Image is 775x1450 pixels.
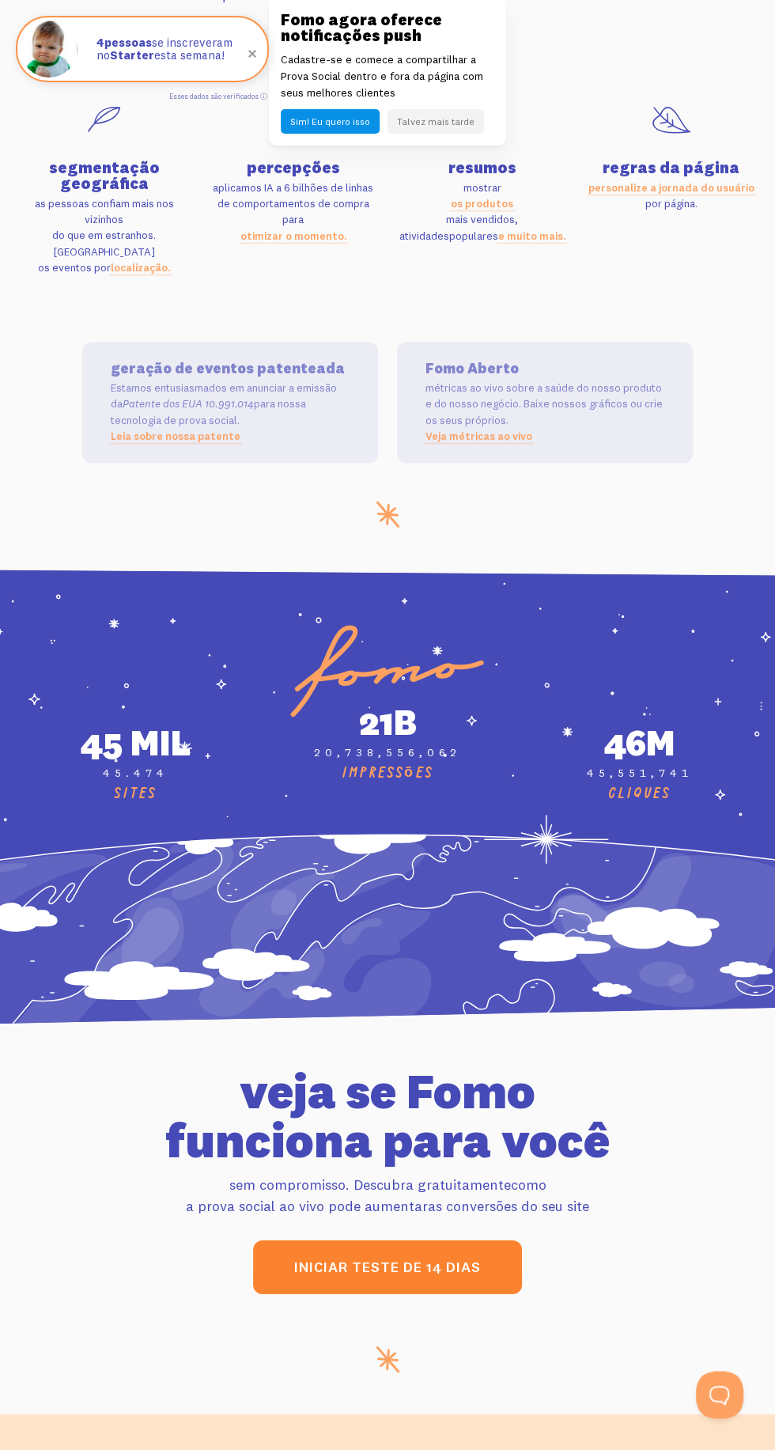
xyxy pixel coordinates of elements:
font: mostrar [463,180,501,194]
font: Esses dados são verificados ⓘ [169,92,267,100]
font: regras da página [603,157,739,176]
font: para nossa tecnologia de prova social. [111,396,306,426]
font: por página. [645,196,697,210]
a: Veja métricas ao vivo [425,429,532,442]
font: segmentação geográfica [49,157,160,192]
font: Fomo Aberto [425,358,519,377]
font: as conversões do seu site [428,1196,589,1214]
font: percepções [247,157,340,176]
font: resumos [448,157,516,176]
font: Sim! Eu quero isso [290,115,370,127]
font: métricas ao vivo sobre a saúde do nosso produto e do nosso negócio. Baixe nossos gráficos ou crie... [425,380,663,426]
div: 45,551,741 [523,765,756,779]
font: como [511,1175,546,1193]
font: Estamos entusiasmados em anunciar a emissão da [111,380,337,410]
font: veja se Fomo [240,1059,535,1120]
font: Sites [114,786,157,801]
font: do que em estranhos. [GEOGRAPHIC_DATA] [52,228,156,257]
font: Talvez mais tarde [397,115,474,127]
font: iniciar teste de 14 dias [294,1258,481,1276]
a: iniciar teste de 14 dias [253,1240,522,1293]
font: de comportamentos de compra para [217,196,369,225]
a: localização. [111,260,170,274]
font: 21b [358,698,416,744]
font: 4 [96,35,104,50]
font: 45 mil [81,719,191,764]
font: 46m [604,719,675,764]
a: personalize a jornada do usuário [588,180,754,194]
font: Starter [110,47,154,62]
font: Cliques [608,786,671,801]
button: Talvez mais tarde [387,109,484,134]
font: as pessoas confiam mais nos vizinhos [35,196,174,225]
button: Sim! Eu quero isso [281,109,380,134]
font: Impressões [342,765,433,780]
font: os eventos por [38,260,111,274]
font: 45.474 [103,765,168,779]
font: populares [449,229,498,242]
font: funciona para você [165,1108,610,1169]
font: geração de eventos patenteada [111,358,345,377]
font: Patente dos EUA 10.991.014 [123,396,254,410]
font: mais vendidos, atividades [399,212,519,241]
a: otimizar o momento. [240,229,346,242]
div: 20,738,556,062 [271,744,505,759]
font: a prova social ao vivo pode aumentar [186,1196,428,1214]
font: aplicamos IA a 6 bilhões de linhas [213,180,373,194]
a: os produtos [451,196,513,210]
iframe: Help Scout Beacon - Aberto [696,1371,743,1418]
font: pessoas [104,35,152,50]
font: Fomo agora oferece notificações push [281,9,442,45]
a: Leia sobre nossa patente [111,429,240,442]
a: e muito mais. [498,229,565,242]
font: sem compromisso. Descubra gratuitamente [229,1175,511,1193]
font: esta semana! [154,47,225,62]
font: Cadastre-se e comece a compartilhar a Prova Social dentro e fora da página com seus melhores clie... [281,52,483,100]
img: Fomo [21,21,77,78]
font: se inscreveram no [96,35,232,63]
